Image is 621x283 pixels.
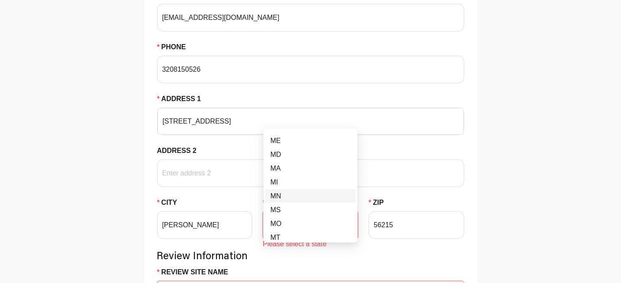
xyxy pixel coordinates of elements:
div: MD [270,149,351,160]
div: MO [265,217,356,231]
div: ME [265,134,356,148]
div: MI [265,175,356,189]
div: MI [270,177,351,188]
input: Phone [157,56,464,83]
div: MS [270,205,351,215]
div: MS [265,203,356,217]
label: City [157,197,184,208]
label: Review Site Name [157,267,235,277]
div: ME [270,136,351,146]
div: MO [270,219,351,229]
div: MT [270,232,351,243]
label: State [263,197,296,208]
div: MA [265,162,356,175]
div: MT [265,231,356,245]
input: Address 2 [157,159,464,187]
label: Address 1 [157,94,208,104]
label: Zip [369,197,390,208]
label: Phone [157,42,193,52]
div: MN [265,189,356,203]
div: MA [270,163,351,174]
div: MD [265,148,356,162]
div: Please select a state [263,239,358,249]
input: Zip [369,211,464,239]
div: MN [270,191,351,201]
input: City [157,211,253,239]
label: Address 2 [157,146,203,156]
h4: Review Information [157,249,464,262]
input: Address 1 [163,108,459,134]
input: Email [157,4,464,32]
